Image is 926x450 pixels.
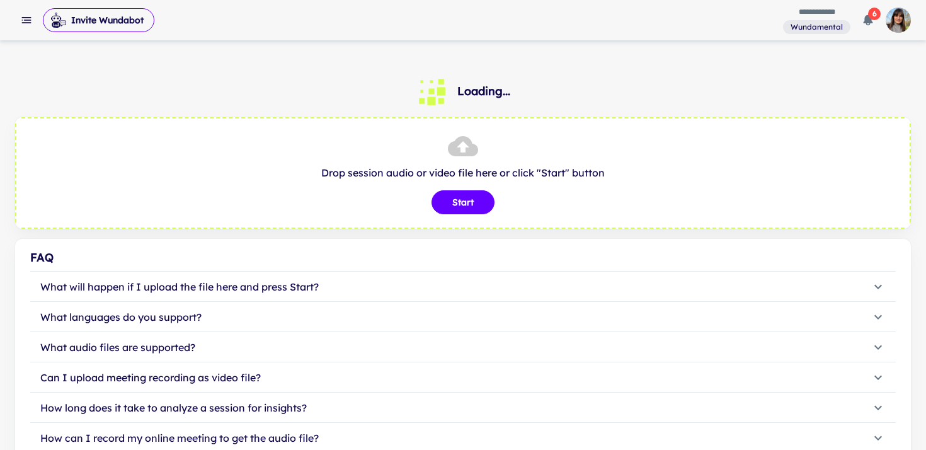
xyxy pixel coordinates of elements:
button: Invite Wundabot [43,8,154,32]
span: Invite Wundabot to record a meeting [43,8,154,33]
p: How long does it take to analyze a session for insights? [40,400,307,415]
button: What languages do you support? [30,302,896,332]
button: How long does it take to analyze a session for insights? [30,393,896,423]
button: Can I upload meeting recording as video file? [30,362,896,393]
span: Wundamental [786,21,848,33]
p: Drop session audio or video file here or click "Start" button [29,165,897,180]
p: How can I record my online meeting to get the audio file? [40,430,319,446]
span: You are a member of this workspace. Contact your workspace owner for assistance. [783,19,850,35]
button: Start [432,190,494,214]
p: What will happen if I upload the file here and press Start? [40,279,319,294]
img: photoURL [886,8,911,33]
span: 6 [868,8,881,20]
p: What audio files are supported? [40,340,195,355]
h6: Loading... [457,83,510,100]
div: FAQ [30,249,896,267]
button: 6 [855,8,881,33]
button: What audio files are supported? [30,332,896,362]
p: Can I upload meeting recording as video file? [40,370,261,385]
p: What languages do you support? [40,309,202,325]
button: What will happen if I upload the file here and press Start? [30,272,896,302]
